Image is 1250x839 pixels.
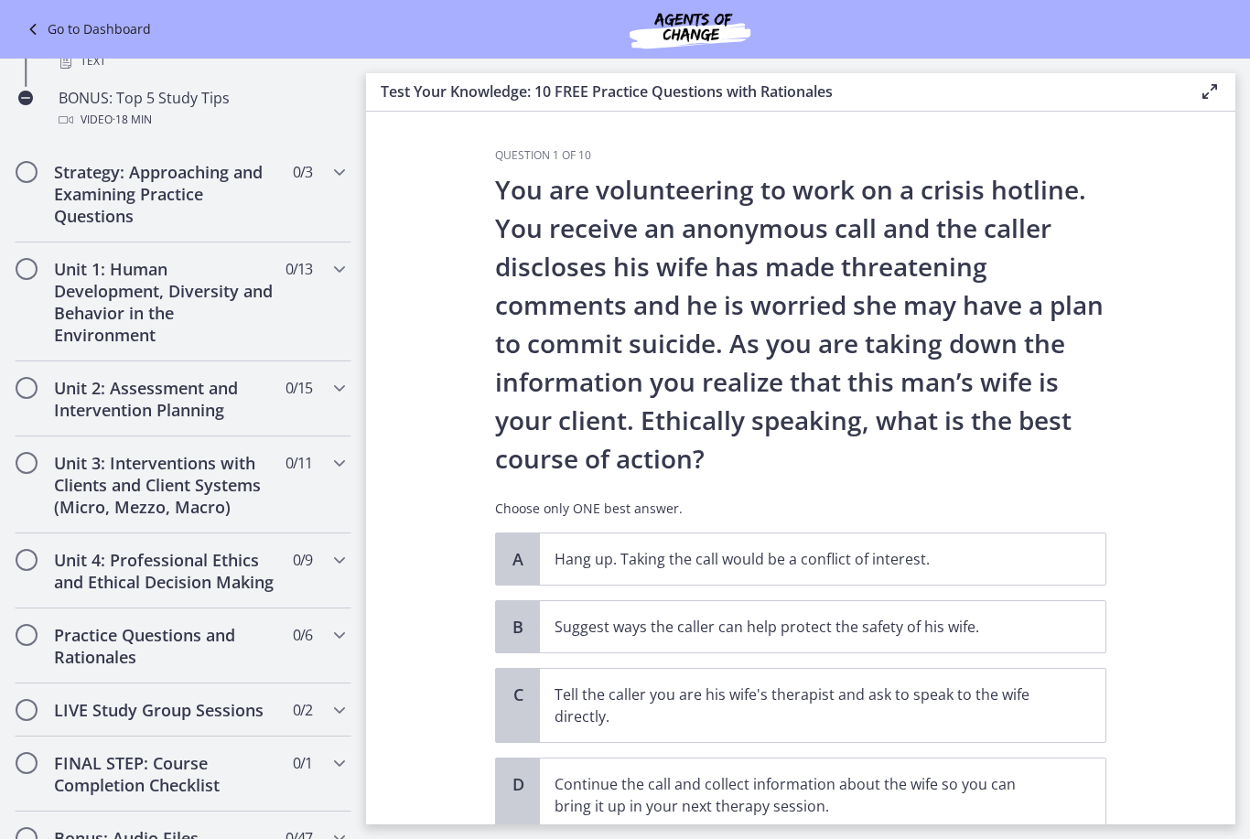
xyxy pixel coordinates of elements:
[580,7,800,51] img: Agents of Change
[507,616,529,638] span: B
[54,752,277,796] h2: FINAL STEP: Course Completion Checklist
[59,87,344,131] div: BONUS: Top 5 Study Tips
[54,377,277,421] h2: Unit 2: Assessment and Intervention Planning
[507,683,529,705] span: C
[286,452,312,474] span: 0 / 11
[293,549,312,571] span: 0 / 9
[555,683,1054,727] p: Tell the caller you are his wife's therapist and ask to speak to the wife directly.
[113,109,152,131] span: · 18 min
[59,109,344,131] div: Video
[22,18,151,40] a: Go to Dashboard
[507,548,529,570] span: A
[54,161,277,227] h2: Strategy: Approaching and Examining Practice Questions
[555,548,1054,570] p: Hang up. Taking the call would be a conflict of interest.
[54,699,277,721] h2: LIVE Study Group Sessions
[286,377,312,399] span: 0 / 15
[54,549,277,593] h2: Unit 4: Professional Ethics and Ethical Decision Making
[54,624,277,668] h2: Practice Questions and Rationales
[54,452,277,518] h2: Unit 3: Interventions with Clients and Client Systems (Micro, Mezzo, Macro)
[495,148,1106,163] h3: Question 1 of 10
[293,699,312,721] span: 0 / 2
[507,773,529,795] span: D
[293,161,312,183] span: 0 / 3
[293,752,312,774] span: 0 / 1
[286,258,312,280] span: 0 / 13
[59,50,344,72] div: Text
[381,81,1169,102] h3: Test Your Knowledge: 10 FREE Practice Questions with Rationales
[495,170,1106,478] p: You are volunteering to work on a crisis hotline. You receive an anonymous call and the caller di...
[293,624,312,646] span: 0 / 6
[495,500,1106,518] p: Choose only ONE best answer.
[54,258,277,346] h2: Unit 1: Human Development, Diversity and Behavior in the Environment
[555,773,1054,817] p: Continue the call and collect information about the wife so you can bring it up in your next ther...
[555,616,1054,638] p: Suggest ways the caller can help protect the safety of his wife.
